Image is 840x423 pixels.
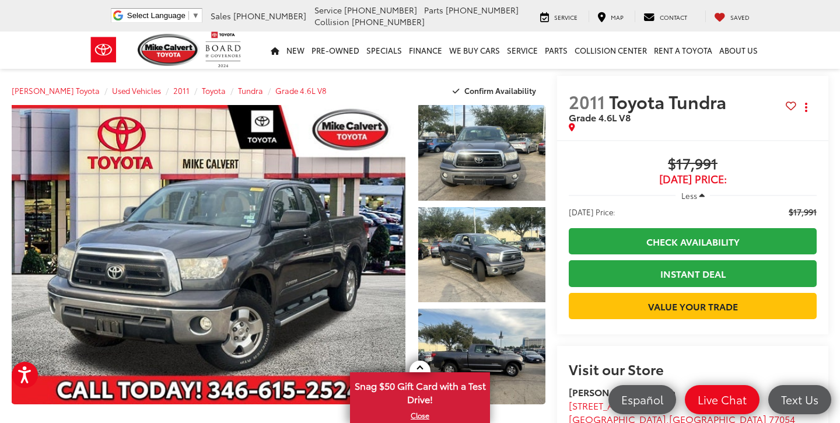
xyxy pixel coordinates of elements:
[589,11,632,22] a: Map
[417,104,547,201] img: 2011 Toyota Tundra Grade 4.6L V8
[611,13,624,22] span: Map
[283,32,308,69] a: New
[127,11,199,20] a: Select Language​
[569,156,817,173] span: $17,991
[238,85,263,96] a: Tundra
[503,32,541,69] a: Service
[569,110,631,124] span: Grade 4.6L V8
[569,385,675,398] strong: [PERSON_NAME] Toyota
[464,85,536,96] span: Confirm Availability
[554,13,577,22] span: Service
[650,32,716,69] a: Rent a Toyota
[609,89,730,114] span: Toyota Tundra
[417,307,547,405] img: 2011 Toyota Tundra Grade 4.6L V8
[12,105,405,404] a: Expand Photo 0
[12,85,100,96] a: [PERSON_NAME] Toyota
[82,31,125,69] img: Toyota
[569,89,605,114] span: 2011
[615,392,669,407] span: Español
[352,16,425,27] span: [PHONE_NUMBER]
[418,309,545,404] a: Expand Photo 3
[275,85,327,96] a: Grade 4.6L V8
[635,11,696,22] a: Contact
[308,32,363,69] a: Pre-Owned
[418,207,545,303] a: Expand Photo 2
[446,32,503,69] a: WE BUY CARS
[446,81,546,101] button: Confirm Availability
[192,11,199,20] span: ▼
[796,97,817,117] button: Actions
[681,190,697,201] span: Less
[314,4,342,16] span: Service
[363,32,405,69] a: Specials
[344,4,417,16] span: [PHONE_NUMBER]
[730,13,750,22] span: Saved
[446,4,519,16] span: [PHONE_NUMBER]
[173,85,190,96] a: 2011
[211,10,231,22] span: Sales
[417,206,547,303] img: 2011 Toyota Tundra Grade 4.6L V8
[768,385,831,414] a: Text Us
[138,34,199,66] img: Mike Calvert Toyota
[569,173,817,185] span: [DATE] Price:
[569,260,817,286] a: Instant Deal
[202,85,226,96] a: Toyota
[267,32,283,69] a: Home
[418,105,545,201] a: Expand Photo 1
[660,13,687,22] span: Contact
[569,361,817,376] h2: Visit our Store
[705,11,758,22] a: My Saved Vehicles
[675,185,710,206] button: Less
[233,10,306,22] span: [PHONE_NUMBER]
[569,398,653,412] span: [STREET_ADDRESS]
[531,11,586,22] a: Service
[789,206,817,218] span: $17,991
[405,32,446,69] a: Finance
[571,32,650,69] a: Collision Center
[685,385,759,414] a: Live Chat
[608,385,676,414] a: Español
[775,392,824,407] span: Text Us
[569,228,817,254] a: Check Availability
[805,103,807,112] span: dropdown dots
[541,32,571,69] a: Parts
[127,11,185,20] span: Select Language
[314,16,349,27] span: Collision
[569,293,817,319] a: Value Your Trade
[351,373,489,409] span: Snag $50 Gift Card with a Test Drive!
[112,85,161,96] a: Used Vehicles
[716,32,761,69] a: About Us
[569,206,615,218] span: [DATE] Price:
[692,392,752,407] span: Live Chat
[8,104,409,405] img: 2011 Toyota Tundra Grade 4.6L V8
[424,4,443,16] span: Parts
